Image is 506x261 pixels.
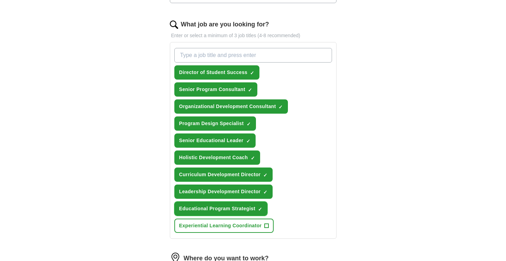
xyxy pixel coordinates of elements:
[174,82,258,97] button: Senior Program Consultant✓
[179,222,262,229] span: Experiential Learning Coordinator
[174,202,268,216] button: Educational Program Strategist✓
[246,138,250,144] span: ✓
[179,86,246,93] span: Senior Program Consultant
[174,219,274,233] button: Experiential Learning Coordinator
[181,20,269,29] label: What job are you looking for?
[174,65,260,80] button: Director of Student Success✓
[174,150,260,165] button: Holistic Development Coach✓
[279,104,283,110] span: ✓
[179,171,261,178] span: Curriculum Development Director
[174,168,273,182] button: Curriculum Development Director✓
[179,188,261,195] span: Leadership Development Director
[174,185,273,199] button: Leadership Development Director✓
[174,116,256,131] button: Program Design Specialist✓
[170,32,337,39] p: Enter or select a minimum of 3 job titles (4-8 recommended)
[179,103,276,110] span: Organizational Development Consultant
[247,121,251,127] span: ✓
[179,137,243,144] span: Senior Educational Leader
[174,133,256,148] button: Senior Educational Leader✓
[174,99,288,114] button: Organizational Development Consultant✓
[179,120,244,127] span: Program Design Specialist
[174,48,332,63] input: Type a job title and press enter
[263,189,267,195] span: ✓
[170,21,178,29] img: search.png
[251,155,255,161] span: ✓
[179,154,248,161] span: Holistic Development Coach
[248,87,252,93] span: ✓
[179,69,248,76] span: Director of Student Success
[250,70,254,76] span: ✓
[258,206,262,212] span: ✓
[263,172,267,178] span: ✓
[179,205,256,212] span: Educational Program Strategist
